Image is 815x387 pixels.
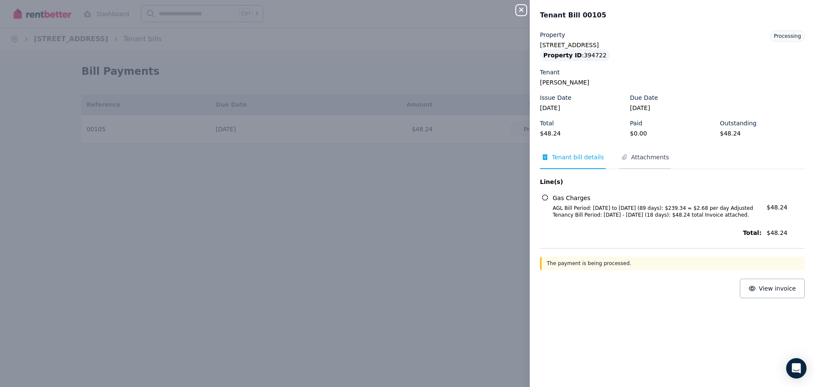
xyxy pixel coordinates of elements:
[774,33,801,39] span: Processing
[542,205,762,218] span: AGL Bill Period: [DATE] to [DATE] (89 days): $239.34 = $2.68 per day Adjusted Tenancy Bill Period...
[540,257,805,270] div: The payment is being processed.
[759,285,796,292] span: View invoice
[630,119,642,127] label: Paid
[540,68,560,76] label: Tenant
[767,229,805,237] span: $48.24
[786,358,807,379] div: Open Intercom Messenger
[540,129,625,138] legend: $48.24
[553,194,590,202] span: Gas Charges
[540,104,625,112] legend: [DATE]
[543,51,582,59] span: Property ID
[540,93,571,102] label: Issue Date
[630,93,658,102] label: Due Date
[552,153,604,161] span: Tenant bill details
[540,119,554,127] label: Total
[740,279,805,298] button: View invoice
[720,119,756,127] label: Outstanding
[540,49,610,61] div: : 394722
[767,204,787,211] span: $48.24
[720,129,805,138] legend: $48.24
[540,178,762,186] span: Line(s)
[540,153,805,169] nav: Tabs
[630,104,715,112] legend: [DATE]
[630,129,715,138] legend: $0.00
[540,10,606,20] span: Tenant Bill 00105
[631,153,669,161] span: Attachments
[540,78,805,87] legend: [PERSON_NAME]
[540,229,762,237] span: Total:
[540,41,805,49] legend: [STREET_ADDRESS]
[540,31,565,39] label: Property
